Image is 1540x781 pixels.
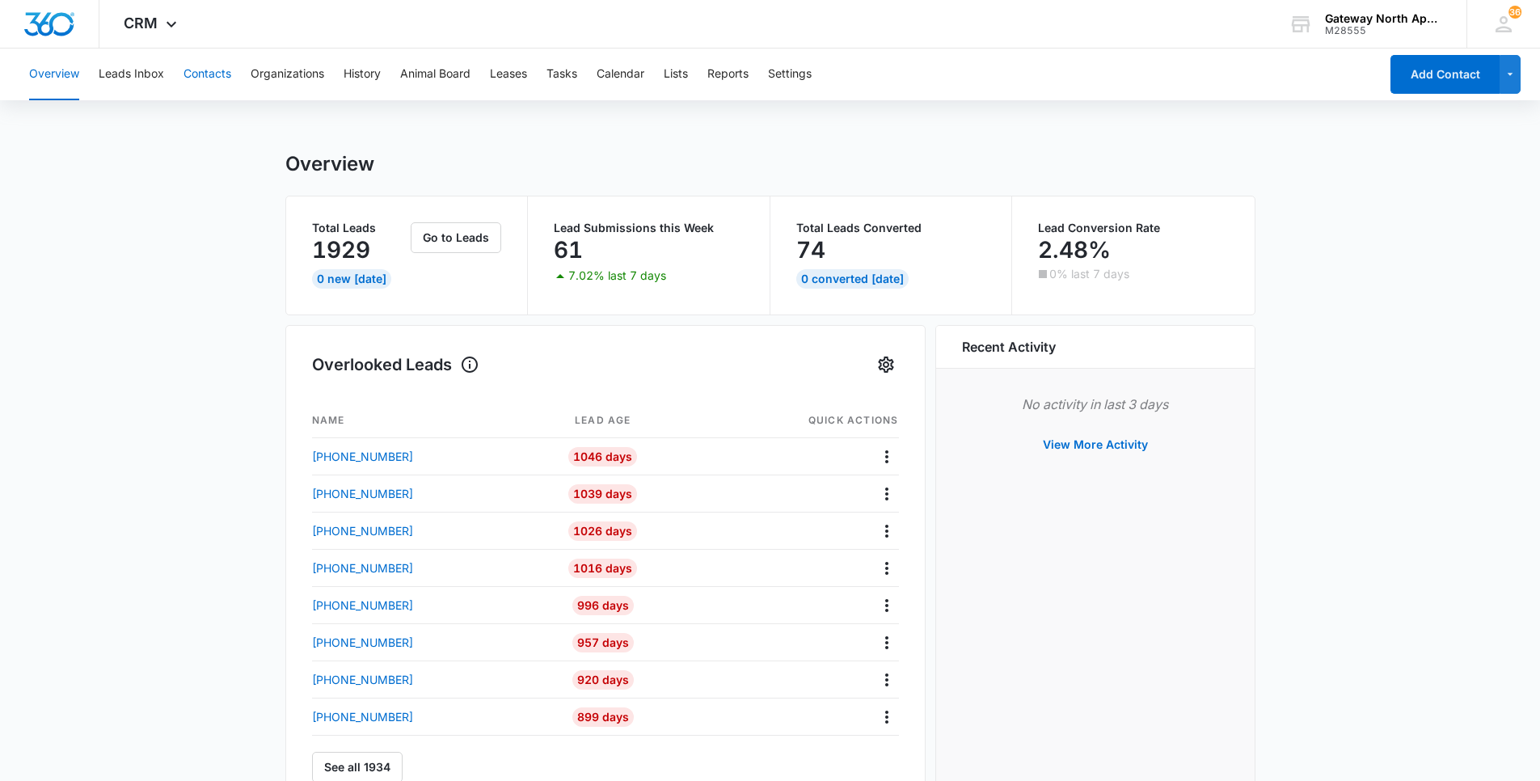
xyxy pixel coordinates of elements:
a: [PHONE_NUMBER] [312,522,519,539]
p: 1929 [312,237,370,263]
p: Lead Conversion Rate [1038,222,1229,234]
p: 7.02% last 7 days [568,270,666,281]
button: Actions [874,593,899,618]
p: [PHONE_NUMBER] [312,708,413,725]
button: View More Activity [1027,425,1164,464]
a: [PHONE_NUMBER] [312,708,519,725]
p: [PHONE_NUMBER] [312,597,413,614]
div: account name [1325,12,1443,25]
a: [PHONE_NUMBER] [312,448,519,465]
p: No activity in last 3 days [962,395,1229,414]
p: [PHONE_NUMBER] [312,559,413,576]
div: 957 Days [572,633,634,652]
button: Contacts [184,49,231,100]
a: [PHONE_NUMBER] [312,597,519,614]
button: Organizations [251,49,324,100]
p: [PHONE_NUMBER] [312,671,413,688]
button: Leases [490,49,527,100]
div: 899 Days [572,707,634,727]
button: Actions [874,518,899,543]
th: Quick actions [687,403,899,438]
p: Lead Submissions this Week [554,222,744,234]
div: 0 Converted [DATE] [796,269,909,289]
th: Name [312,403,519,438]
a: [PHONE_NUMBER] [312,559,519,576]
th: Lead age [519,403,687,438]
div: account id [1325,25,1443,36]
a: [PHONE_NUMBER] [312,671,519,688]
h1: Overview [285,152,374,176]
div: notifications count [1508,6,1521,19]
a: [PHONE_NUMBER] [312,485,519,502]
h6: Recent Activity [962,337,1056,357]
button: Settings [873,352,899,378]
button: History [344,49,381,100]
p: Total Leads Converted [796,222,986,234]
p: 0% last 7 days [1049,268,1129,280]
p: 74 [796,237,825,263]
span: CRM [124,15,158,32]
button: Lists [664,49,688,100]
div: 1016 Days [568,559,637,578]
button: Animal Board [400,49,470,100]
div: 1046 Days [568,447,637,466]
button: Reports [707,49,749,100]
button: Actions [874,555,899,580]
button: Actions [874,704,899,729]
p: [PHONE_NUMBER] [312,634,413,651]
div: 1026 Days [568,521,637,541]
button: Actions [874,667,899,692]
button: Calendar [597,49,644,100]
div: 0 New [DATE] [312,269,391,289]
p: [PHONE_NUMBER] [312,522,413,539]
p: [PHONE_NUMBER] [312,448,413,465]
p: [PHONE_NUMBER] [312,485,413,502]
div: 996 Days [572,596,634,615]
button: Add Contact [1390,55,1500,94]
a: Go to Leads [411,230,501,244]
p: 61 [554,237,583,263]
div: 920 Days [572,670,634,690]
p: Total Leads [312,222,408,234]
button: Actions [874,481,899,506]
h1: Overlooked Leads [312,353,479,377]
button: Tasks [546,49,577,100]
button: Overview [29,49,79,100]
button: Actions [874,444,899,469]
a: [PHONE_NUMBER] [312,634,519,651]
div: 1039 Days [568,484,637,504]
button: Actions [874,630,899,655]
p: 2.48% [1038,237,1111,263]
button: Leads Inbox [99,49,164,100]
button: Settings [768,49,812,100]
span: 36 [1508,6,1521,19]
button: Go to Leads [411,222,501,253]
